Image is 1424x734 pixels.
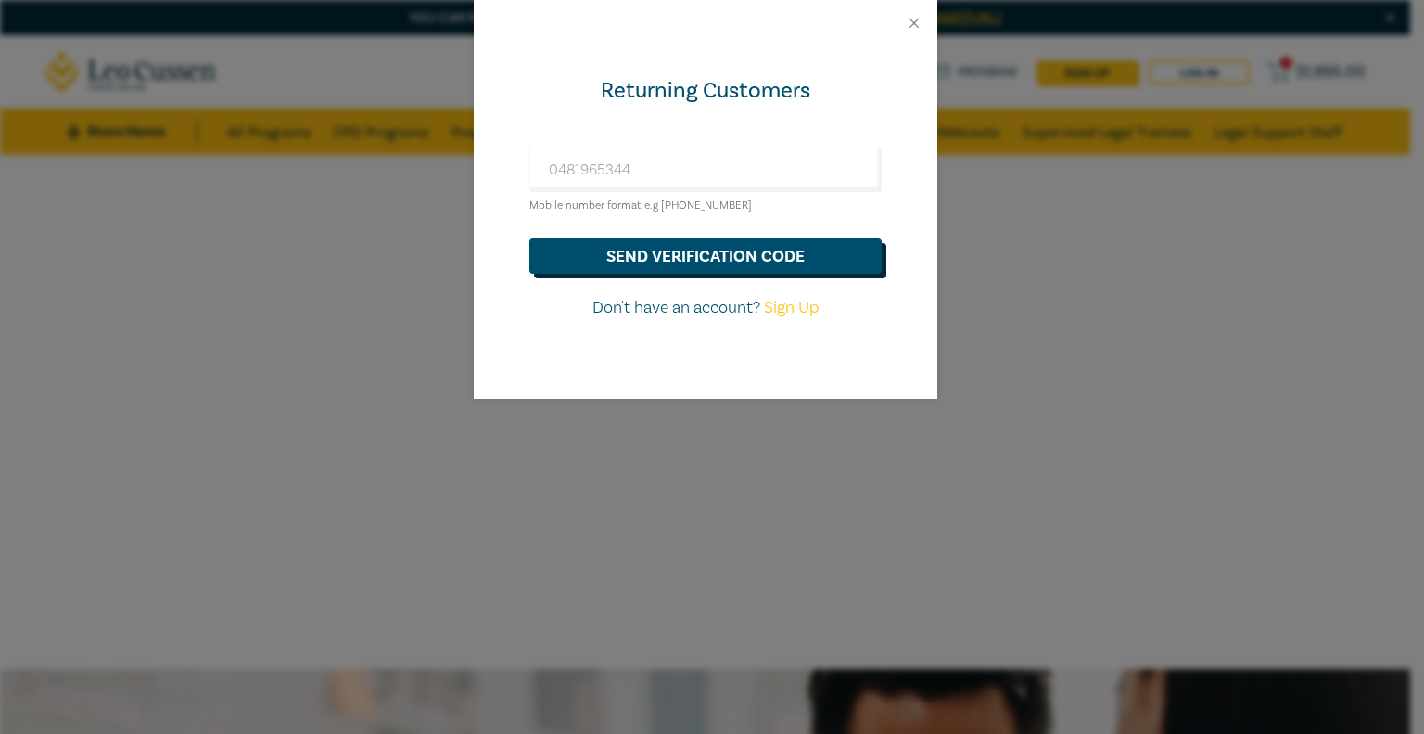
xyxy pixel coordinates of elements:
[529,199,752,212] small: Mobile number format e.g [PHONE_NUMBER]
[529,148,882,192] input: Enter email or Mobile number
[529,76,882,106] div: Returning Customers
[529,238,882,274] button: send verification code
[906,15,922,32] button: Close
[529,296,882,320] p: Don't have an account?
[764,297,819,318] a: Sign Up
